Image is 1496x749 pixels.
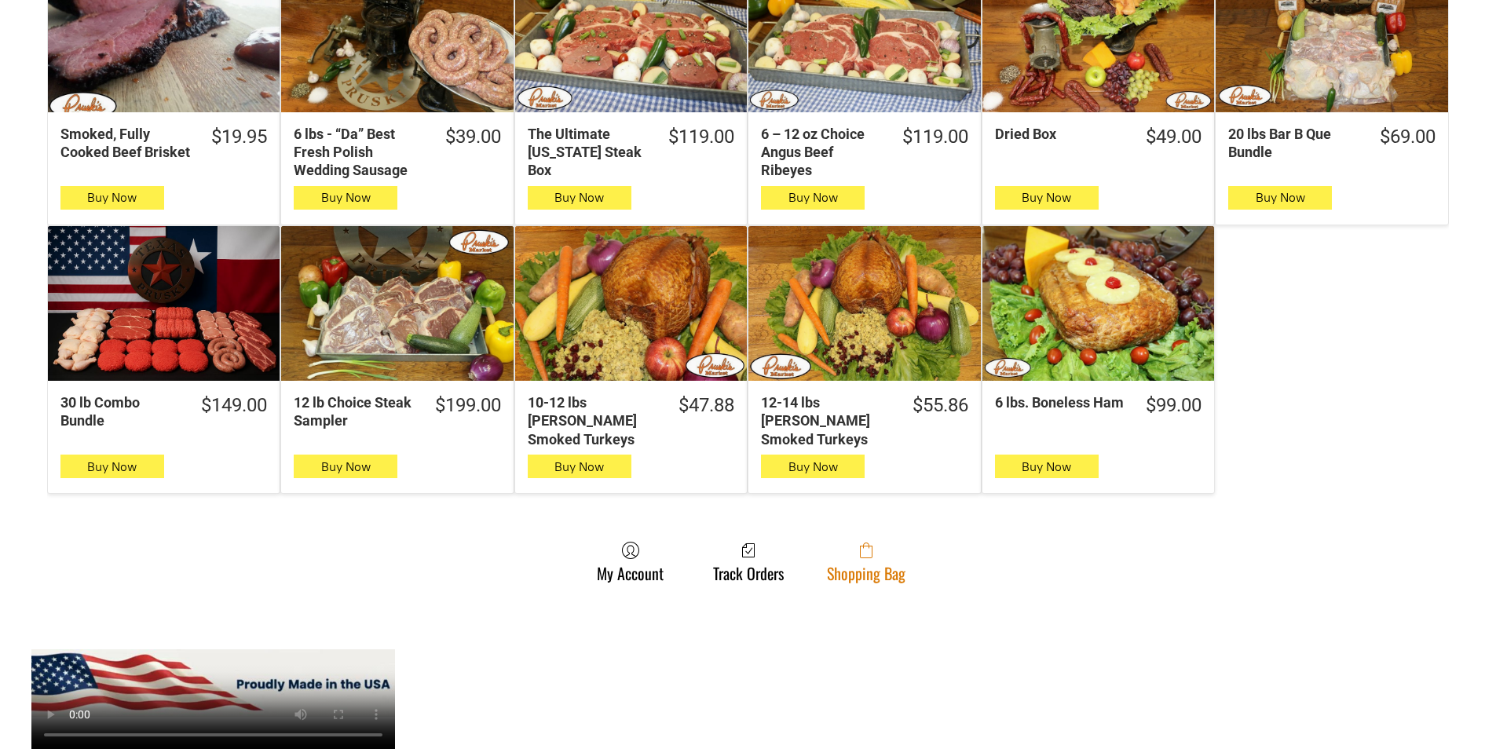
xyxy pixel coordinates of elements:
a: $47.8810-12 lbs [PERSON_NAME] Smoked Turkeys [515,393,747,448]
a: 12 lb Choice Steak Sampler [281,226,513,381]
span: Buy Now [788,459,838,474]
button: Buy Now [528,186,631,210]
a: $149.0030 lb Combo Bundle [48,393,280,430]
div: $69.00 [1380,125,1436,149]
div: $119.00 [902,125,968,149]
button: Buy Now [294,186,397,210]
button: Buy Now [761,455,865,478]
div: $49.00 [1146,125,1202,149]
button: Buy Now [1228,186,1332,210]
span: Buy Now [87,459,137,474]
div: 10-12 lbs [PERSON_NAME] Smoked Turkeys [528,393,658,448]
span: Buy Now [321,190,371,205]
a: Track Orders [705,541,792,583]
a: $55.8612-14 lbs [PERSON_NAME] Smoked Turkeys [748,393,980,448]
div: $99.00 [1146,393,1202,418]
button: Buy Now [995,186,1099,210]
a: 12-14 lbs Pruski&#39;s Smoked Turkeys [748,226,980,381]
button: Buy Now [528,455,631,478]
div: $149.00 [201,393,267,418]
a: $119.006 – 12 oz Choice Angus Beef Ribeyes [748,125,980,180]
a: 30 lb Combo Bundle [48,226,280,381]
div: The Ultimate [US_STATE] Steak Box [528,125,648,180]
button: Buy Now [60,455,164,478]
a: $19.95Smoked, Fully Cooked Beef Brisket [48,125,280,162]
div: $55.86 [913,393,968,418]
a: $119.00The Ultimate [US_STATE] Steak Box [515,125,747,180]
a: 10-12 lbs Pruski&#39;s Smoked Turkeys [515,226,747,381]
a: $49.00Dried Box [982,125,1214,149]
span: Buy Now [1256,190,1305,205]
span: Buy Now [1022,190,1071,205]
div: Smoked, Fully Cooked Beef Brisket [60,125,191,162]
div: Dried Box [995,125,1125,143]
span: Buy Now [321,459,371,474]
a: $99.006 lbs. Boneless Ham [982,393,1214,418]
span: Buy Now [1022,459,1071,474]
div: $39.00 [445,125,501,149]
a: $39.006 lbs - “Da” Best Fresh Polish Wedding Sausage [281,125,513,180]
div: 30 lb Combo Bundle [60,393,181,430]
span: Buy Now [788,190,838,205]
div: $47.88 [679,393,734,418]
span: Buy Now [554,459,604,474]
a: My Account [589,541,671,583]
div: 20 lbs Bar B Que Bundle [1228,125,1359,162]
div: $199.00 [435,393,501,418]
div: 12-14 lbs [PERSON_NAME] Smoked Turkeys [761,393,891,448]
button: Buy Now [995,455,1099,478]
div: $119.00 [668,125,734,149]
a: $69.0020 lbs Bar B Que Bundle [1216,125,1447,162]
span: Buy Now [554,190,604,205]
span: Buy Now [87,190,137,205]
div: 6 lbs - “Da” Best Fresh Polish Wedding Sausage [294,125,424,180]
div: 6 – 12 oz Choice Angus Beef Ribeyes [761,125,881,180]
div: 12 lb Choice Steak Sampler [294,393,414,430]
a: 6 lbs. Boneless Ham [982,226,1214,381]
button: Buy Now [294,455,397,478]
div: $19.95 [211,125,267,149]
button: Buy Now [761,186,865,210]
div: 6 lbs. Boneless Ham [995,393,1125,411]
a: Shopping Bag [819,541,913,583]
a: $199.0012 lb Choice Steak Sampler [281,393,513,430]
button: Buy Now [60,186,164,210]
